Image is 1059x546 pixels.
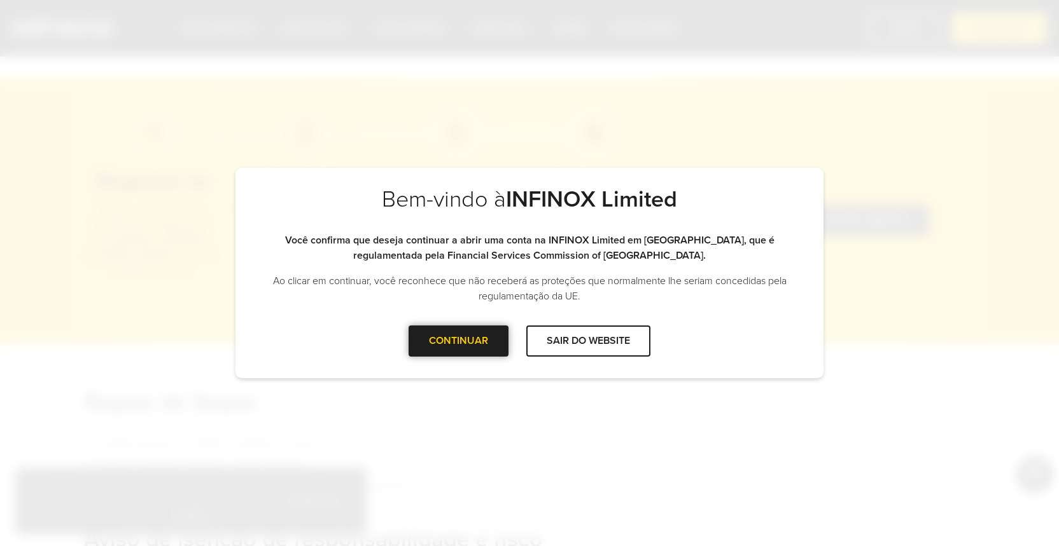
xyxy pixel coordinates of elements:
h2: Bem-vindo à [261,186,798,233]
p: Ao clicar em continuar, você reconhece que não receberá as proteções que normalmente lhe seriam c... [261,273,798,304]
strong: Você confirma que deseja continuar a abrir uma conta na INFINOX Limited em [GEOGRAPHIC_DATA], que... [285,234,775,262]
div: CONTINUAR [409,325,508,357]
strong: INFINOX Limited [506,186,677,213]
div: SAIR DO WEBSITE [526,325,650,357]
